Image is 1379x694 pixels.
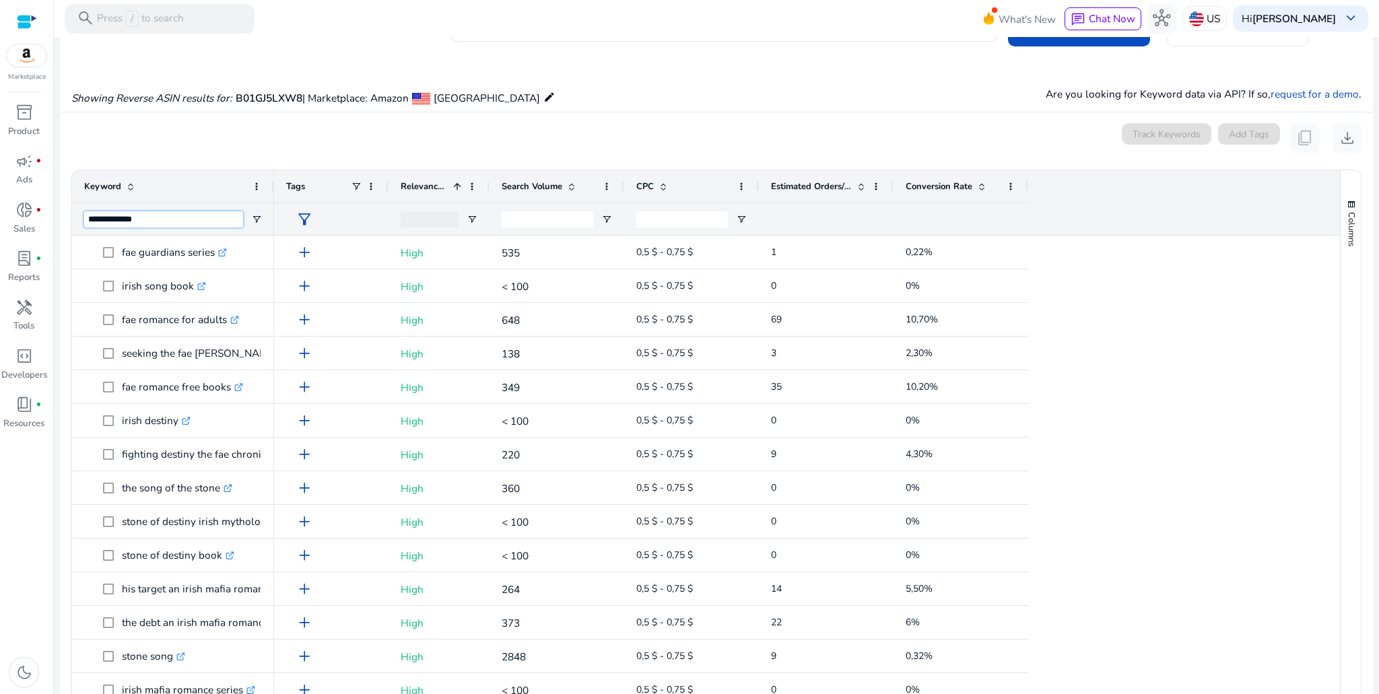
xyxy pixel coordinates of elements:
span: chat [1071,12,1085,27]
span: dark_mode [15,664,33,681]
span: / [125,11,138,27]
span: 2848 [502,650,526,664]
span: 138 [502,347,520,361]
span: 2,30% [906,347,933,359]
span: 0,5 $ - 0,75 $ [636,616,693,629]
span: 35 [771,380,782,393]
span: download [1339,129,1356,147]
span: 0% [906,515,920,528]
p: High [401,374,477,401]
span: 0 [771,549,776,561]
span: fiber_manual_record [36,158,42,164]
span: 3 [771,347,776,359]
span: 0,5 $ - 0,75 $ [636,650,693,662]
p: his target an irish mafia romance [122,575,286,602]
span: 373 [502,616,520,630]
span: 0,5 $ - 0,75 $ [636,515,693,528]
span: Relevance Score [401,180,448,193]
span: donut_small [15,201,33,219]
p: Press to search [97,11,184,27]
span: 14 [771,582,782,595]
b: [PERSON_NAME] [1252,11,1336,26]
button: Open Filter Menu [601,214,612,225]
p: Tools [13,320,34,333]
span: 10,20% [906,380,938,393]
p: Resources [3,417,44,431]
span: 349 [502,380,520,394]
p: fae romance free books [122,373,243,401]
span: 0% [906,481,920,494]
span: 22 [771,616,782,629]
p: irish destiny [122,407,191,434]
span: fiber_manual_record [36,207,42,213]
span: 1 [771,246,776,258]
p: fighting destiny the fae chronicles book 1 [PERSON_NAME] [122,440,412,468]
span: 0,5 $ - 0,75 $ [636,448,693,460]
span: 360 [502,481,520,495]
span: fiber_manual_record [36,256,42,262]
span: add [296,345,313,362]
span: < 100 [502,515,529,529]
button: chatChat Now [1065,7,1141,30]
p: the debt an irish mafia romance [PERSON_NAME] family book 2 [122,609,433,636]
span: 0% [906,414,920,427]
span: What's New [999,7,1056,31]
p: High [401,542,477,569]
p: High [401,576,477,603]
p: fae guardians series [122,238,227,266]
button: Open Filter Menu [736,214,747,225]
span: book_4 [15,396,33,413]
span: 0% [906,279,920,292]
span: Tags [286,180,305,193]
span: add [296,446,313,463]
span: [GEOGRAPHIC_DATA] [434,91,540,105]
span: 535 [502,246,520,260]
p: High [401,340,477,368]
span: < 100 [502,279,529,293]
p: fae romance for adults [122,306,239,333]
span: 5,50% [906,582,933,595]
span: 0,32% [906,650,933,662]
span: 0,5 $ - 0,75 $ [636,582,693,595]
span: Columns [1345,212,1357,246]
span: 264 [502,582,520,596]
span: Chat Now [1089,11,1135,26]
span: 9 [771,448,776,460]
span: < 100 [502,414,529,428]
span: 0 [771,279,776,292]
span: add [296,614,313,631]
span: 220 [502,448,520,462]
button: hub [1147,4,1177,34]
span: Keyword [84,180,121,193]
p: Sales [13,223,35,236]
a: request for a demo [1271,87,1359,101]
span: Conversion Rate [906,180,972,193]
span: add [296,244,313,261]
span: code_blocks [15,347,33,365]
p: High [401,407,477,435]
input: CPC Filter Input [636,211,728,228]
span: 0,5 $ - 0,75 $ [636,549,693,561]
p: irish song book [122,272,206,300]
p: the song of the stone [122,474,232,501]
span: 0 [771,515,776,528]
span: hub [1153,9,1170,27]
span: 0,5 $ - 0,75 $ [636,313,693,326]
span: B01GJ5LXW8 [236,91,302,105]
input: Search Volume Filter Input [502,211,593,228]
span: 648 [502,313,520,327]
span: add [296,580,313,598]
span: < 100 [502,549,529,563]
p: High [401,475,477,502]
span: 6% [906,616,920,629]
p: Developers [1,369,47,382]
input: Keyword Filter Input [84,211,243,228]
span: add [296,412,313,429]
p: High [401,609,477,637]
span: 0,5 $ - 0,75 $ [636,279,693,292]
span: search [77,9,94,27]
span: 0,5 $ - 0,75 $ [636,414,693,427]
button: download [1333,123,1363,153]
span: 0,5 $ - 0,75 $ [636,481,693,494]
img: amazon.svg [7,44,47,67]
